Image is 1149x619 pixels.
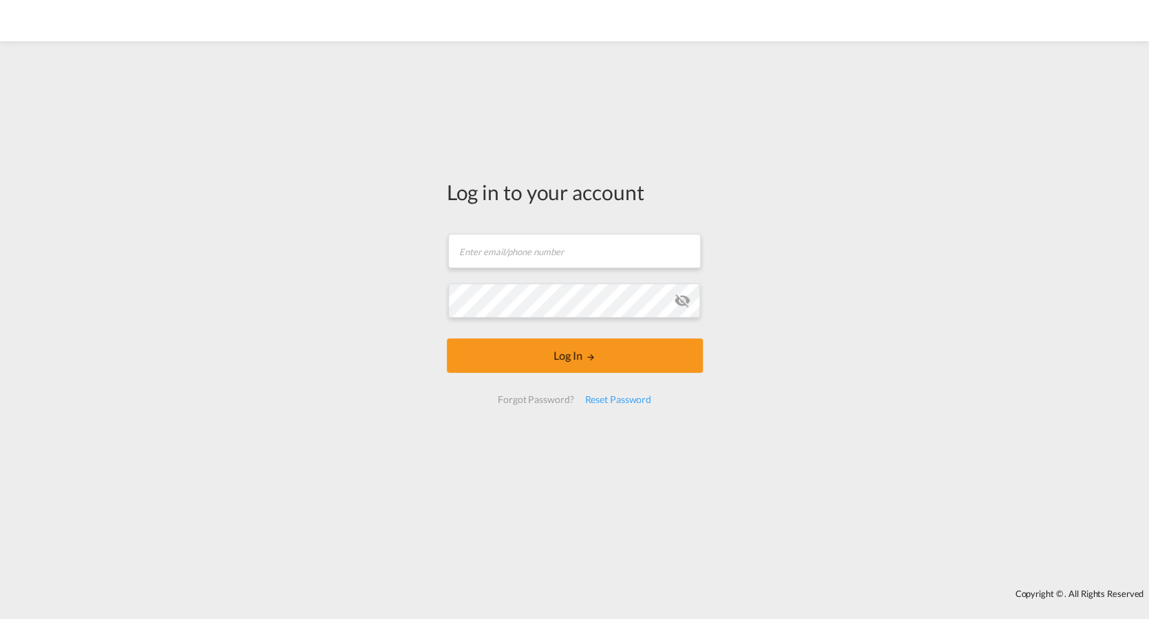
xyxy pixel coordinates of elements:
[579,387,657,412] div: Reset Password
[674,292,691,309] md-icon: icon-eye-off
[448,234,701,268] input: Enter email/phone number
[447,177,703,206] div: Log in to your account
[447,338,703,373] button: LOGIN
[492,387,579,412] div: Forgot Password?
